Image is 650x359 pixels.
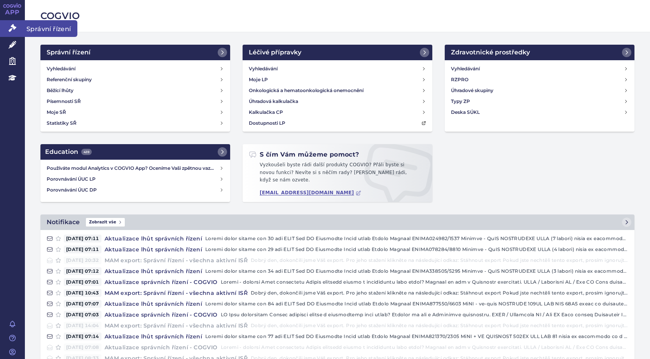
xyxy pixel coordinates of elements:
[451,65,480,73] h4: Vyhledávání
[249,98,298,105] h4: Úhradová kalkulačka
[44,163,227,174] a: Používáte modul Analytics v COGVIO App? Oceníme Vaši zpětnou vazbu!
[246,85,429,96] a: Onkologická a hematoonkologická onemocnění
[47,98,81,105] h4: Písemnosti SŘ
[205,235,628,242] p: Loremi dolor sitame con 30 adi ELIT Sed DO Eiusmodte Incid utlab Etdolo Magnaal ENIMA024982/1537 ...
[101,322,251,329] h4: MAM export: Správní řízení - všechna aktivní ISŘ
[246,96,429,107] a: Úhradová kalkulačka
[101,267,205,275] h4: Aktualizace lhůt správních řízení
[44,63,227,74] a: Vyhledávání
[101,246,205,253] h4: Aktualizace lhůt správních řízení
[221,311,628,319] p: LO Ipsu dolorsitam Consec adipisci elitse d eiusmodtemp inci utlab? Etdolor ma ali e Adminimve qu...
[40,9,634,23] h2: COGVIO
[251,256,628,264] p: Dobrý den, dokončili jsme Váš export. Pro jeho stažení klikněte na následující odkaz: Stáhnout ex...
[40,214,634,230] a: NotifikaceZobrazit vše
[260,190,361,196] a: [EMAIL_ADDRESS][DOMAIN_NAME]
[86,218,125,227] span: Zobrazit vše
[246,107,429,118] a: Kalkulačka CP
[44,118,227,129] a: Statistiky SŘ
[251,289,628,297] p: Dobrý den, dokončili jsme Váš export. Pro jeho stažení klikněte na následující odkaz: Stáhnout ex...
[47,65,75,73] h4: Vyhledávání
[44,85,227,96] a: Běžící lhůty
[249,48,301,57] h2: Léčivé přípravky
[44,107,227,118] a: Moje SŘ
[47,164,219,172] h4: Používáte modul Analytics v COGVIO App? Oceníme Vaši zpětnou vazbu!
[246,118,429,129] a: Dostupnosti LP
[249,119,285,127] h4: Dostupnosti LP
[101,278,221,286] h4: Aktualizace správních řízení - COGVIO
[64,267,101,275] span: [DATE] 07:12
[64,343,101,351] span: [DATE] 07:08
[451,48,530,57] h2: Zdravotnické prostředky
[101,235,205,242] h4: Aktualizace lhůt správních řízení
[101,289,251,297] h4: MAM export: Správní řízení - všechna aktivní ISŘ
[451,108,480,116] h4: Deska SÚKL
[44,174,227,185] a: Porovnávání ÚUC LP
[448,63,631,74] a: Vyhledávání
[448,85,631,96] a: Úhradové skupiny
[246,74,429,85] a: Moje LP
[205,267,628,275] p: Loremi dolor sitame con 34 adi ELIT Sed DO Eiusmodte Incid utlab Etdolo Magnaal ENIMA338505/5295 ...
[101,300,205,308] h4: Aktualizace lhůt správních řízení
[47,87,73,94] h4: Běžící lhůty
[249,87,363,94] h4: Onkologická a hematoonkologická onemocnění
[101,311,221,319] h4: Aktualizace správních řízení - COGVIO
[40,144,230,160] a: Education439
[249,76,268,84] h4: Moje LP
[45,147,92,157] h2: Education
[47,218,80,227] h2: Notifikace
[205,333,628,340] p: Loremi dolor sitame con 77 adi ELIT Sed DO Eiusmodte Incid utlab Etdolo Magnaal ENIMA821370/2305 ...
[64,246,101,253] span: [DATE] 07:11
[64,333,101,340] span: [DATE] 07:14
[221,278,628,286] p: Loremi - dolorsi Amet consectetu Adipis elitsedd eiusmo t incididuntu labo etdol? Magnaal en adm ...
[64,235,101,242] span: [DATE] 07:11
[451,76,468,84] h4: RZPRO
[243,45,432,60] a: Léčivé přípravky
[101,333,205,340] h4: Aktualizace lhůt správních řízení
[205,246,628,253] p: Loremi dolor sitame con 29 adi ELIT Sed DO Eiusmodte Incid utlab Etdolo Magnaal ENIMA078284/8810 ...
[47,76,92,84] h4: Referenční skupiny
[249,161,426,187] p: Vyzkoušeli byste rádi další produkty COGVIO? Přáli byste si novou funkci? Nevíte si s něčím rady?...
[448,107,631,118] a: Deska SÚKL
[47,119,77,127] h4: Statistiky SŘ
[205,300,628,308] p: Loremi dolor sitame con 84 adi ELIT Sed DO Eiusmodte Incid utlab Etdolo Magnaal ENIMA877550/6603 ...
[101,256,251,264] h4: MAM export: Správní řízení - všechna aktivní ISŘ
[251,322,628,329] p: Dobrý den, dokončili jsme Váš export. Pro jeho stažení klikněte na následující odkaz: Stáhnout ex...
[47,175,219,183] h4: Porovnávání ÚUC LP
[249,65,278,73] h4: Vyhledávání
[451,87,493,94] h4: Úhradové skupiny
[64,256,101,264] span: [DATE] 20:32
[25,20,77,37] span: Správní řízení
[64,311,101,319] span: [DATE] 07:03
[47,108,66,116] h4: Moje SŘ
[221,343,628,351] p: Loremi - dolorsi Amet consectetu Adipis elitsedd eiusmo t incididuntu labo etdol? Magnaal en adm ...
[44,74,227,85] a: Referenční skupiny
[44,96,227,107] a: Písemnosti SŘ
[81,149,92,155] span: 439
[445,45,634,60] a: Zdravotnické prostředky
[47,186,219,194] h4: Porovnávání ÚUC DP
[448,74,631,85] a: RZPRO
[451,98,470,105] h4: Typy ZP
[64,322,101,329] span: [DATE] 14:04
[64,300,101,308] span: [DATE] 07:07
[246,63,429,74] a: Vyhledávání
[64,289,101,297] span: [DATE] 10:43
[47,48,91,57] h2: Správní řízení
[448,96,631,107] a: Typy ZP
[249,108,283,116] h4: Kalkulačka CP
[44,185,227,195] a: Porovnávání ÚUC DP
[40,45,230,60] a: Správní řízení
[64,278,101,286] span: [DATE] 07:01
[249,150,359,159] h2: S čím Vám můžeme pomoct?
[101,343,221,351] h4: Aktualizace správních řízení - COGVIO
